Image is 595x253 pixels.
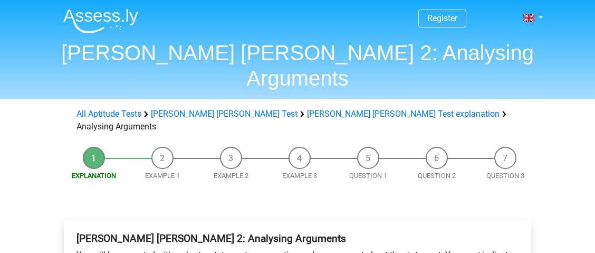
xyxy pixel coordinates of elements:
[145,172,180,180] a: Example 1
[55,40,540,91] h1: [PERSON_NAME] [PERSON_NAME] 2: Analysing Arguments
[72,108,523,133] div: Analysing Arguments
[427,13,457,23] a: Register
[349,172,387,180] a: Question 1
[76,109,141,119] a: All Aptitude Tests
[214,172,248,180] a: Example 2
[63,8,138,33] img: Assessly
[76,232,346,245] b: [PERSON_NAME] [PERSON_NAME] 2: Analysing Arguments
[307,109,500,119] a: [PERSON_NAME] [PERSON_NAME] Test explanation
[151,109,298,119] a: [PERSON_NAME] [PERSON_NAME] Test
[282,172,317,180] a: Example 3
[72,172,116,180] a: Explanation
[486,172,524,180] a: Question 3
[418,172,456,180] a: Question 2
